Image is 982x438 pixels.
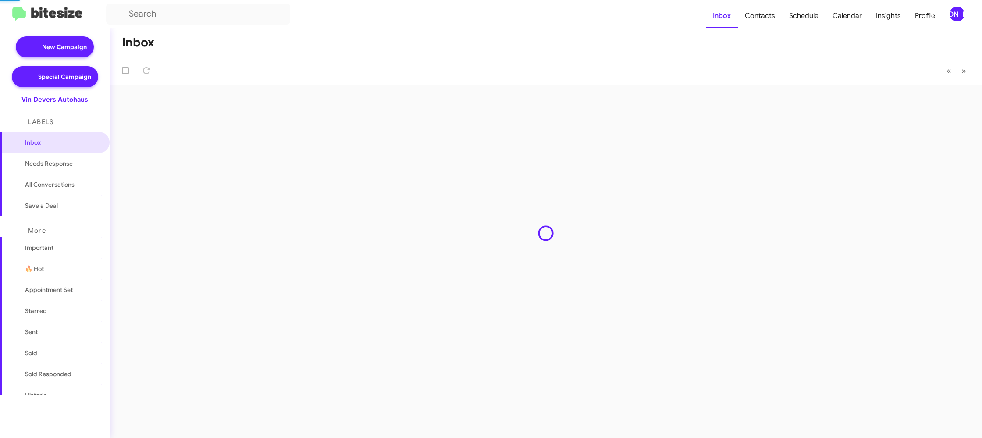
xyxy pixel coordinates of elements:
div: Vin Devers Autohaus [21,95,88,104]
h1: Inbox [122,36,154,50]
a: Schedule [782,3,825,28]
span: Special Campaign [38,72,91,81]
span: « [946,65,951,76]
span: All Conversations [25,180,75,189]
span: New Campaign [42,43,87,51]
button: [PERSON_NAME] [942,7,972,21]
div: [PERSON_NAME] [950,7,964,21]
span: Needs Response [25,159,100,168]
span: Labels [28,118,53,126]
span: More [28,227,46,235]
button: Previous [941,62,957,80]
input: Search [106,4,290,25]
span: Appointment Set [25,285,73,294]
span: Historic [25,391,47,399]
a: Inbox [706,3,738,28]
span: 🔥 Hot [25,264,44,273]
span: Sold [25,349,37,357]
nav: Page navigation example [942,62,971,80]
a: Special Campaign [12,66,98,87]
span: Inbox [25,138,100,147]
button: Next [956,62,971,80]
span: Starred [25,306,47,315]
span: Sent [25,328,38,336]
a: Profile [908,3,942,28]
span: Sold Responded [25,370,71,378]
span: Important [25,243,100,252]
a: Contacts [738,3,782,28]
a: New Campaign [16,36,94,57]
a: Calendar [825,3,869,28]
span: » [961,65,966,76]
span: Save a Deal [25,201,58,210]
a: Insights [869,3,908,28]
